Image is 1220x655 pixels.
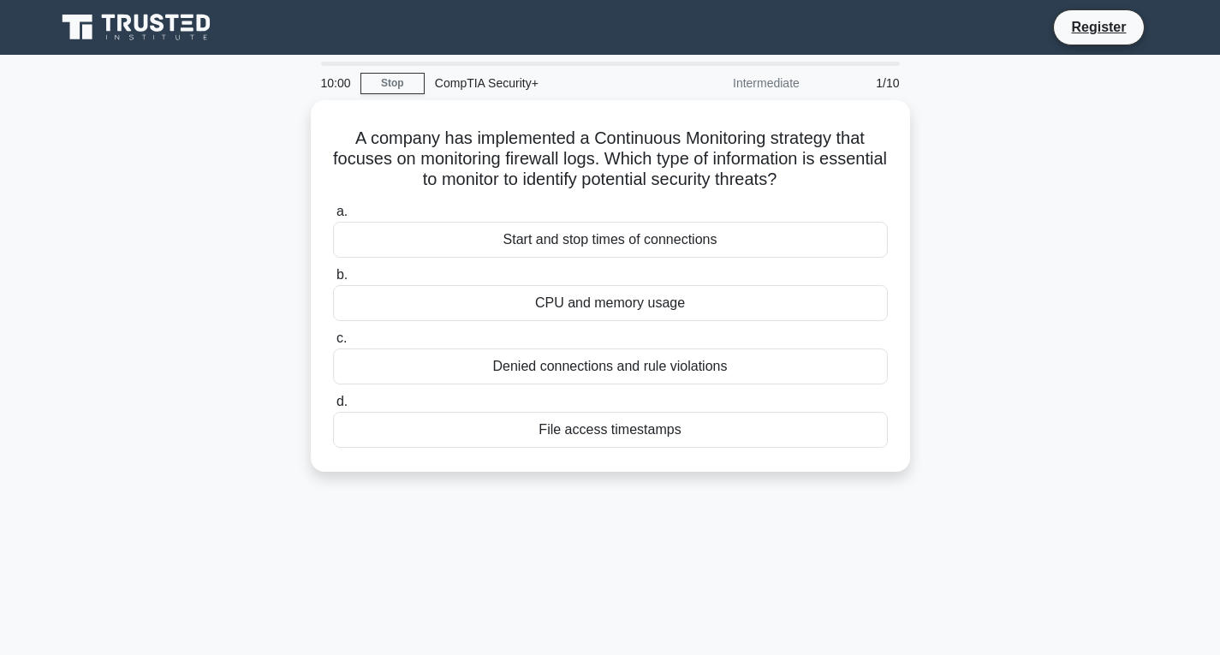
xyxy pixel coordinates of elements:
div: Denied connections and rule violations [333,348,888,384]
div: 10:00 [311,66,360,100]
a: Stop [360,73,425,94]
span: d. [336,394,348,408]
div: Intermediate [660,66,810,100]
div: Start and stop times of connections [333,222,888,258]
span: c. [336,330,347,345]
div: 1/10 [810,66,910,100]
h5: A company has implemented a Continuous Monitoring strategy that focuses on monitoring firewall lo... [331,128,890,191]
div: File access timestamps [333,412,888,448]
div: CPU and memory usage [333,285,888,321]
div: CompTIA Security+ [425,66,660,100]
span: a. [336,204,348,218]
span: b. [336,267,348,282]
a: Register [1061,16,1136,38]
